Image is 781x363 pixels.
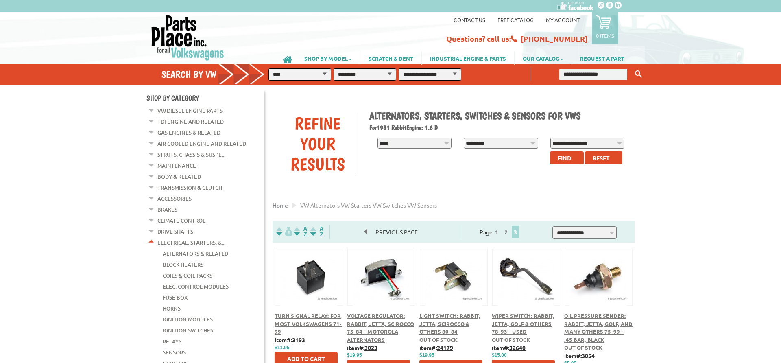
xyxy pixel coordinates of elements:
[585,151,622,164] button: Reset
[564,344,602,351] span: Out of stock
[347,344,377,351] b: item#:
[157,237,225,248] a: Electrical, Starters, &...
[437,344,453,351] u: 24179
[492,352,507,358] span: $15.00
[273,201,288,209] a: Home
[360,51,421,65] a: SCRATCH & DENT
[161,68,273,80] h4: Search by VW
[497,16,534,23] a: Free Catalog
[592,12,618,44] a: 0 items
[509,344,526,351] u: 32640
[492,336,530,343] span: Out of stock
[347,352,362,358] span: $19.95
[275,345,290,350] span: $11.95
[633,68,645,81] button: Keyword Search
[369,124,629,131] h2: 1981 Rabbit
[492,344,526,351] b: item#:
[419,344,453,351] b: item#:
[347,312,414,343] a: Voltage Regulator: Rabbit, Jetta, Scirocco 75-84 - Motorola Alternators
[367,226,426,238] span: Previous Page
[157,204,177,215] a: Brakes
[157,193,192,204] a: Accessories
[157,171,201,182] a: Body & Related
[512,226,519,238] span: 3
[157,127,220,138] a: Gas Engines & Related
[515,51,572,65] a: OUR CATALOG
[572,51,633,65] a: REQUEST A PART
[492,312,554,335] a: Wiper Switch: Rabbit, Jetta, Golf & Others 78-93 - Used
[454,16,485,23] a: Contact us
[364,344,377,351] u: 3023
[364,228,426,236] a: Previous Page
[163,259,203,270] a: Block Heaters
[157,105,223,116] a: VW Diesel Engine Parts
[564,312,633,343] a: Oil Pressure Sender: Rabbit, Jetta, Golf, and Many Others 75-99 - .45 Bar, Black
[163,281,229,292] a: Elec. Control Modules
[163,314,213,325] a: Ignition Modules
[157,215,205,226] a: Climate Control
[157,149,225,160] a: Struts, Chassis & Suspe...
[296,51,360,65] a: SHOP BY MODEL
[419,336,458,343] span: Out of stock
[163,248,228,259] a: Alternators & Related
[292,336,305,343] u: 3193
[146,94,264,102] h4: Shop By Category
[157,160,196,171] a: Maintenance
[163,325,213,336] a: Ignition Switches
[493,228,500,236] a: 1
[275,336,305,343] b: item#:
[369,110,629,122] h1: Alternators, Starters, Switches & Sensors for VWs
[461,225,538,239] div: Page
[596,32,614,39] p: 0 items
[419,312,480,335] a: Light Switch: Rabbit, Jetta, Scirocco & Others 80-84
[157,138,246,149] a: Air Cooled Engine and Related
[558,154,571,162] span: Find
[157,182,222,193] a: Transmission & Clutch
[163,336,181,347] a: Relays
[151,14,225,61] img: Parts Place Inc!
[369,124,377,131] span: For
[419,352,434,358] span: $19.95
[582,352,595,359] u: 3054
[300,201,437,209] span: VW alternators VW starters VW switches VW sensors
[502,228,510,236] a: 2
[292,227,309,236] img: Sort by Headline
[163,270,212,281] a: Coils & Coil Packs
[564,352,595,359] b: item#:
[422,51,514,65] a: INDUSTRIAL ENGINE & PARTS
[157,116,224,127] a: TDI Engine and Related
[276,227,292,236] img: filterpricelow.svg
[163,303,181,314] a: Horns
[593,154,610,162] span: Reset
[309,227,325,236] img: Sort by Sales Rank
[279,113,357,174] div: Refine Your Results
[157,226,193,237] a: Drive Shafts
[550,151,584,164] button: Find
[275,312,342,335] a: Turn Signal Relay: For Most Volkswagens 71-99
[163,292,188,303] a: Fuse Box
[546,16,580,23] a: My Account
[406,124,438,131] span: Engine: 1.6 D
[287,355,325,362] span: Add to Cart
[163,347,186,358] a: Sensors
